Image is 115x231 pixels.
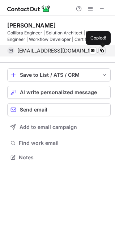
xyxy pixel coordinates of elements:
button: Send email [7,103,111,116]
button: AI write personalized message [7,86,111,99]
span: AI write personalized message [20,89,97,95]
button: Find work email [7,138,111,148]
span: Send email [20,107,47,113]
div: Collibra Engineer | Solution Architect | Integration Engineer | Workflow Developer | Certified Da... [7,30,111,43]
button: Notes [7,152,111,163]
span: [EMAIL_ADDRESS][DOMAIN_NAME] [17,47,100,54]
span: Add to email campaign [20,124,77,130]
div: Save to List / ATS / CRM [20,72,98,78]
img: ContactOut v5.3.10 [7,4,51,13]
div: [PERSON_NAME] [7,22,56,29]
span: Find work email [19,140,108,146]
span: Notes [19,154,108,161]
button: save-profile-one-click [7,68,111,81]
button: Add to email campaign [7,121,111,134]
